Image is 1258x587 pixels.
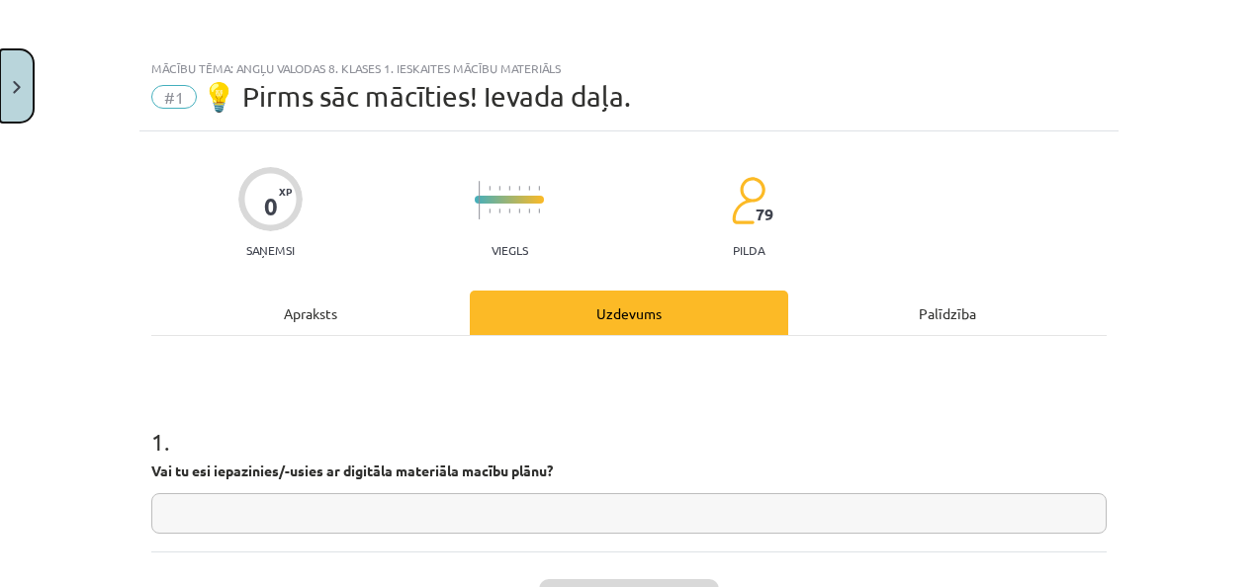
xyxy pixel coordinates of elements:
div: 0 [264,193,278,220]
img: icon-short-line-57e1e144782c952c97e751825c79c345078a6d821885a25fce030b3d8c18986b.svg [538,209,540,213]
p: pilda [733,243,764,257]
span: 💡 Pirms sāc mācīties! Ievada daļa. [202,80,631,113]
img: icon-short-line-57e1e144782c952c97e751825c79c345078a6d821885a25fce030b3d8c18986b.svg [528,209,530,213]
img: icon-short-line-57e1e144782c952c97e751825c79c345078a6d821885a25fce030b3d8c18986b.svg [498,186,500,191]
img: icon-short-line-57e1e144782c952c97e751825c79c345078a6d821885a25fce030b3d8c18986b.svg [538,186,540,191]
span: #1 [151,85,197,109]
img: icon-short-line-57e1e144782c952c97e751825c79c345078a6d821885a25fce030b3d8c18986b.svg [508,209,510,213]
img: icon-short-line-57e1e144782c952c97e751825c79c345078a6d821885a25fce030b3d8c18986b.svg [518,209,520,213]
img: icon-close-lesson-0947bae3869378f0d4975bcd49f059093ad1ed9edebbc8119c70593378902aed.svg [13,81,21,94]
img: icon-short-line-57e1e144782c952c97e751825c79c345078a6d821885a25fce030b3d8c18986b.svg [489,209,491,213]
span: 79 [756,206,773,223]
img: icon-long-line-d9ea69661e0d244f92f715978eff75569469978d946b2353a9bb055b3ed8787d.svg [479,181,481,219]
p: Saņemsi [238,243,303,257]
strong: Vai tu esi iepazinies/-usies ar digitāla materiāla macību plānu? [151,461,553,479]
div: Palīdzība [788,291,1107,335]
img: icon-short-line-57e1e144782c952c97e751825c79c345078a6d821885a25fce030b3d8c18986b.svg [508,186,510,191]
img: students-c634bb4e5e11cddfef0936a35e636f08e4e9abd3cc4e673bd6f9a4125e45ecb1.svg [731,176,765,225]
span: XP [279,186,292,197]
img: icon-short-line-57e1e144782c952c97e751825c79c345078a6d821885a25fce030b3d8c18986b.svg [489,186,491,191]
img: icon-short-line-57e1e144782c952c97e751825c79c345078a6d821885a25fce030b3d8c18986b.svg [528,186,530,191]
img: icon-short-line-57e1e144782c952c97e751825c79c345078a6d821885a25fce030b3d8c18986b.svg [498,209,500,213]
div: Apraksts [151,291,470,335]
h1: 1 . [151,393,1107,455]
div: Uzdevums [470,291,788,335]
p: Viegls [492,243,528,257]
div: Mācību tēma: Angļu valodas 8. klases 1. ieskaites mācību materiāls [151,61,1107,75]
img: icon-short-line-57e1e144782c952c97e751825c79c345078a6d821885a25fce030b3d8c18986b.svg [518,186,520,191]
